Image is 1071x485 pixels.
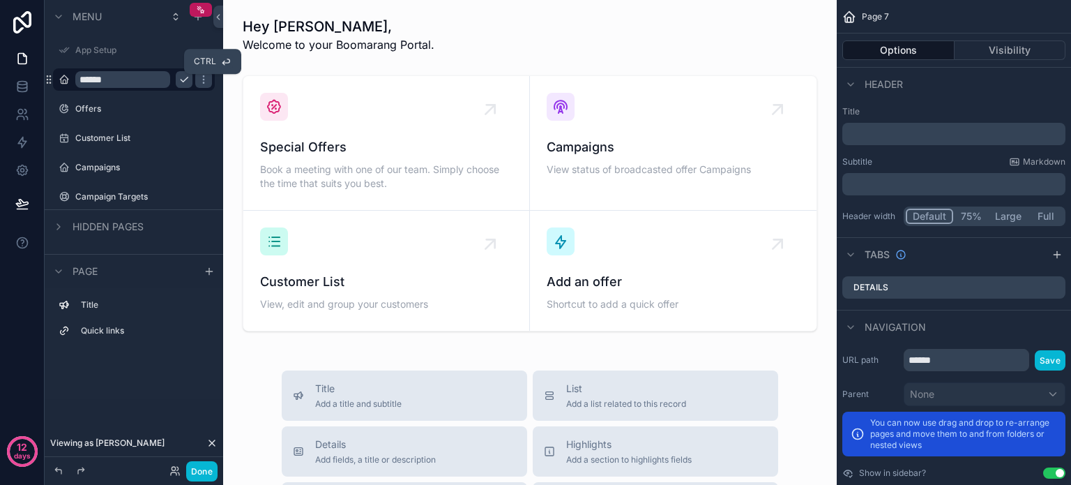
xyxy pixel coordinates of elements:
label: Title [81,299,209,311]
button: DetailsAdd fields, a title or description [282,426,527,477]
label: Campaign Targets [75,191,212,202]
label: Subtitle [842,156,872,167]
button: Save [1035,350,1065,371]
span: Page [73,264,98,278]
span: Title [315,382,402,396]
a: Markdown [1009,156,1065,167]
button: Options [842,40,955,60]
span: Header [865,77,903,91]
span: Hidden pages [73,220,144,234]
span: Navigation [865,320,926,334]
span: Markdown [1023,156,1065,167]
label: App Setup [75,45,212,56]
button: Default [906,209,953,224]
button: Done [186,461,218,482]
button: Large [989,209,1028,224]
p: 12 [17,440,27,454]
label: Offers [75,103,212,114]
span: Highlights [566,438,692,452]
div: scrollable content [842,173,1065,195]
p: days [14,446,31,465]
label: Header width [842,211,898,222]
span: None [910,387,934,401]
p: You can now use drag and drop to re-arrange pages and move them to and from folders or nested views [870,417,1057,451]
span: Add a section to highlights fields [566,454,692,465]
label: Parent [842,389,898,400]
button: Visibility [955,40,1066,60]
label: URL path [842,355,898,366]
label: Customer List [75,133,212,144]
span: Viewing as [PERSON_NAME] [50,438,165,449]
button: TitleAdd a title and subtitle [282,371,527,421]
span: Add a title and subtitle [315,398,402,410]
div: scrollable content [45,288,223,356]
span: Add a list related to this record [566,398,686,410]
button: HighlightsAdd a section to highlights fields [533,426,778,477]
span: Add fields, a title or description [315,454,436,465]
label: Campaigns [75,162,212,173]
span: Menu [73,10,102,24]
label: Quick links [81,325,209,336]
label: Details [853,282,888,293]
span: Page 7 [862,11,889,22]
span: Tabs [865,248,890,262]
span: Ctrl [192,54,218,68]
label: Title [842,106,1065,117]
span: List [566,382,686,396]
button: None [904,382,1065,406]
div: scrollable content [842,123,1065,145]
span: Details [315,438,436,452]
button: Full [1028,209,1063,224]
button: 75% [953,209,989,224]
button: ListAdd a list related to this record [533,371,778,421]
